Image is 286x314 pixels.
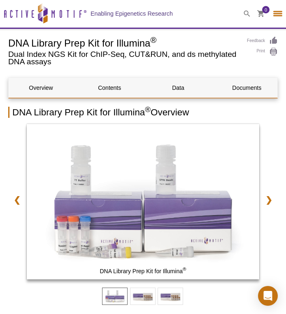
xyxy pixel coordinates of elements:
[8,107,278,118] h2: DNA Library Prep Kit for Illumina Overview
[77,78,142,98] a: Contents
[247,47,278,56] a: Print
[265,6,267,14] span: 0
[27,124,259,279] img: DNA Library Prep Kit for Illumina
[146,78,211,98] a: Data
[8,190,26,209] a: ❮
[183,266,186,272] sup: ®
[258,286,278,306] div: Open Intercom Messenger
[9,78,73,98] a: Overview
[91,10,173,17] h2: Enabling Epigenetics Research
[27,124,259,281] a: DNA Library Prep Kit for Illumina
[8,51,239,66] h2: Dual Index NGS Kit for ChIP-Seq, CUT&RUN, and ds methylated DNA assays
[145,105,151,114] sup: ®
[257,10,265,19] a: 0
[260,190,278,209] a: ❯
[8,36,239,49] h1: DNA Library Prep Kit for Illumina
[35,267,251,275] span: DNA Library Prep Kit for Illumina
[150,35,156,45] sup: ®
[214,78,279,98] a: Documents
[247,36,278,45] a: Feedback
